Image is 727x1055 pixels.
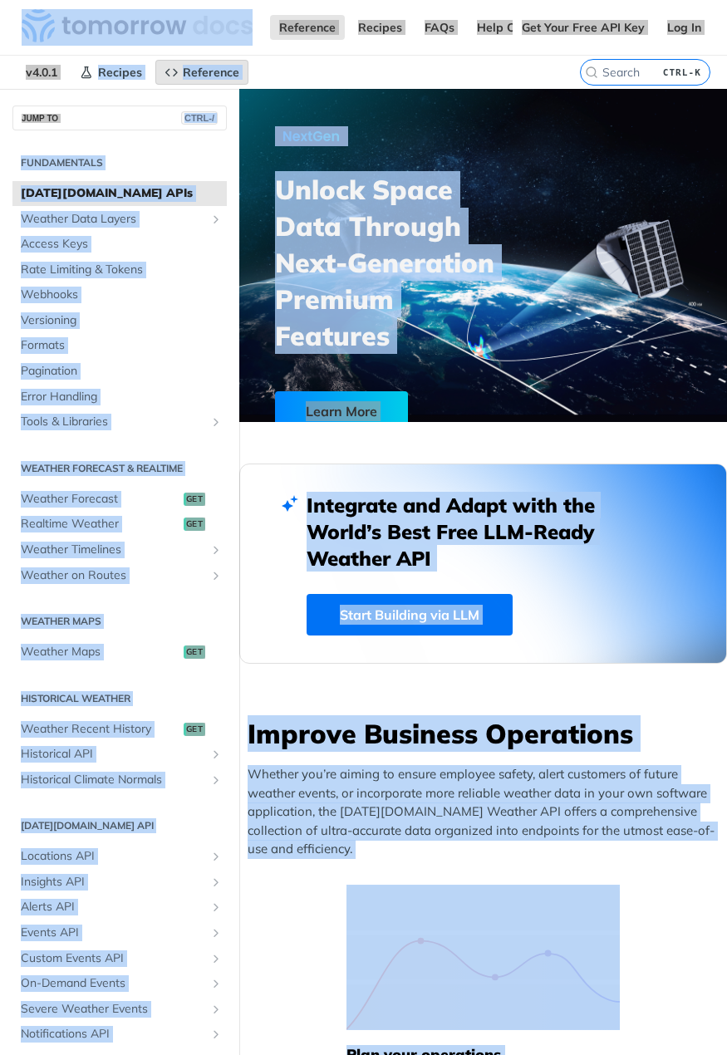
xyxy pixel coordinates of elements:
[12,410,227,434] a: Tools & LibrariesShow subpages for Tools & Libraries
[209,569,223,582] button: Show subpages for Weather on Routes
[209,415,223,429] button: Show subpages for Tools & Libraries
[12,232,227,257] a: Access Keys
[12,105,227,130] button: JUMP TOCTRL-/
[12,946,227,971] a: Custom Events APIShow subpages for Custom Events API
[12,333,227,358] a: Formats
[12,614,227,629] h2: Weather Maps
[12,258,227,282] a: Rate Limiting & Tokens
[270,15,345,40] a: Reference
[21,950,205,967] span: Custom Events API
[349,15,411,40] a: Recipes
[12,207,227,232] a: Weather Data LayersShow subpages for Weather Data Layers
[21,1026,205,1043] span: Notifications API
[21,874,205,891] span: Insights API
[21,414,205,430] span: Tools & Libraries
[12,920,227,945] a: Events APIShow subpages for Events API
[209,876,223,889] button: Show subpages for Insights API
[21,185,223,202] span: [DATE][DOMAIN_NAME] APIs
[12,461,227,476] h2: Weather Forecast & realtime
[209,213,223,226] button: Show subpages for Weather Data Layers
[209,773,223,787] button: Show subpages for Historical Climate Normals
[209,1028,223,1041] button: Show subpages for Notifications API
[21,848,205,865] span: Locations API
[12,1022,227,1047] a: Notifications APIShow subpages for Notifications API
[21,567,205,584] span: Weather on Routes
[21,644,179,660] span: Weather Maps
[209,952,223,965] button: Show subpages for Custom Events API
[248,765,727,859] p: Whether you’re aiming to ensure employee safety, alert customers of future weather events, or inc...
[12,768,227,792] a: Historical Climate NormalsShow subpages for Historical Climate Normals
[12,971,227,996] a: On-Demand EventsShow subpages for On-Demand Events
[209,926,223,940] button: Show subpages for Events API
[12,385,227,410] a: Error Handling
[71,60,151,85] a: Recipes
[209,977,223,990] button: Show subpages for On-Demand Events
[21,925,205,941] span: Events API
[346,885,621,1030] img: 39565e8-group-4962x.svg
[415,15,464,40] a: FAQs
[21,516,179,532] span: Realtime Weather
[98,65,142,80] span: Recipes
[209,1003,223,1016] button: Show subpages for Severe Weather Events
[248,715,727,752] h3: Improve Business Operations
[12,537,227,562] a: Weather TimelinesShow subpages for Weather Timelines
[12,691,227,706] h2: Historical Weather
[21,542,205,558] span: Weather Timelines
[209,543,223,557] button: Show subpages for Weather Timelines
[21,262,223,278] span: Rate Limiting & Tokens
[12,155,227,170] h2: Fundamentals
[22,9,253,42] img: Tomorrow.io Weather API Docs
[307,594,513,635] a: Start Building via LLM
[21,746,205,763] span: Historical API
[12,487,227,512] a: Weather Forecastget
[21,491,179,508] span: Weather Forecast
[12,895,227,920] a: Alerts APIShow subpages for Alerts API
[21,211,205,228] span: Weather Data Layers
[21,236,223,253] span: Access Keys
[21,312,223,329] span: Versioning
[181,111,218,125] span: CTRL-/
[21,975,205,992] span: On-Demand Events
[659,64,705,81] kbd: CTRL-K
[12,844,227,869] a: Locations APIShow subpages for Locations API
[12,870,227,895] a: Insights APIShow subpages for Insights API
[275,391,408,431] div: Learn More
[12,818,227,833] h2: [DATE][DOMAIN_NAME] API
[21,389,223,405] span: Error Handling
[183,65,239,80] span: Reference
[21,772,205,788] span: Historical Climate Normals
[12,742,227,767] a: Historical APIShow subpages for Historical API
[12,997,227,1022] a: Severe Weather EventsShow subpages for Severe Weather Events
[468,15,553,40] a: Help Center
[184,645,205,659] span: get
[21,721,179,738] span: Weather Recent History
[12,282,227,307] a: Webhooks
[12,563,227,588] a: Weather on RoutesShow subpages for Weather on Routes
[209,748,223,761] button: Show subpages for Historical API
[184,518,205,531] span: get
[658,15,710,40] a: Log In
[585,66,598,79] svg: Search
[21,363,223,380] span: Pagination
[307,492,660,572] h2: Integrate and Adapt with the World’s Best Free LLM-Ready Weather API
[21,1001,205,1018] span: Severe Weather Events
[12,717,227,742] a: Weather Recent Historyget
[275,171,501,354] h3: Unlock Space Data Through Next-Generation Premium Features
[513,15,654,40] a: Get Your Free API Key
[17,60,66,85] span: v4.0.1
[12,640,227,665] a: Weather Mapsget
[12,308,227,333] a: Versioning
[21,337,223,354] span: Formats
[155,60,248,85] a: Reference
[12,181,227,206] a: [DATE][DOMAIN_NAME] APIs
[21,899,205,915] span: Alerts API
[184,723,205,736] span: get
[275,391,456,431] a: Learn More
[12,512,227,537] a: Realtime Weatherget
[275,126,348,146] img: NextGen
[184,493,205,506] span: get
[209,850,223,863] button: Show subpages for Locations API
[12,359,227,384] a: Pagination
[21,287,223,303] span: Webhooks
[209,900,223,914] button: Show subpages for Alerts API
